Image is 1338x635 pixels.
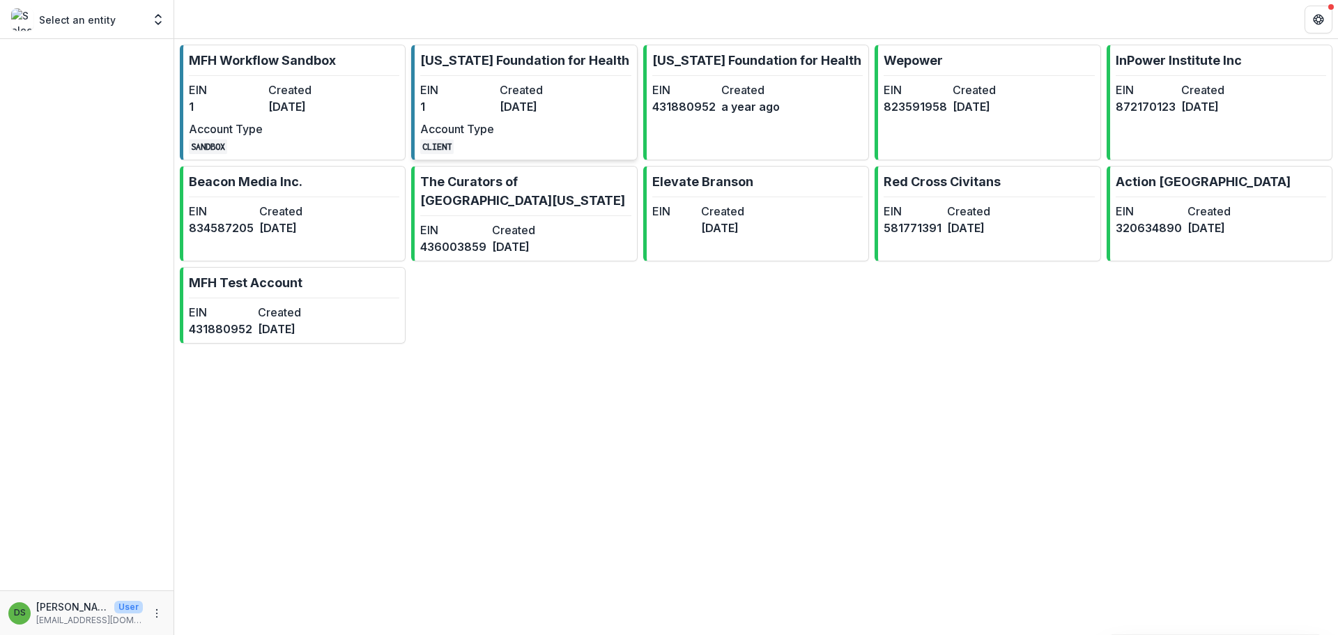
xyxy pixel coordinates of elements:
p: [US_STATE] Foundation for Health [420,51,629,70]
dd: 431880952 [652,98,716,115]
p: Red Cross Civitans [884,172,1001,191]
dd: [DATE] [259,220,324,236]
dt: EIN [420,222,486,238]
a: InPower Institute IncEIN872170123Created[DATE] [1107,45,1332,160]
dd: [DATE] [953,98,1016,115]
dt: Created [500,82,574,98]
p: Action [GEOGRAPHIC_DATA] [1116,172,1291,191]
dd: 436003859 [420,238,486,255]
p: Beacon Media Inc. [189,172,302,191]
dt: Created [492,222,558,238]
dd: [DATE] [500,98,574,115]
dt: Created [268,82,342,98]
dd: 872170123 [1116,98,1176,115]
a: MFH Test AccountEIN431880952Created[DATE] [180,267,406,344]
dt: EIN [420,82,494,98]
dd: [DATE] [701,220,744,236]
dt: EIN [1116,82,1176,98]
dt: Account Type [189,121,263,137]
p: [PERSON_NAME] [36,599,109,614]
p: [EMAIL_ADDRESS][DOMAIN_NAME] [36,614,143,627]
dd: [DATE] [268,98,342,115]
dt: EIN [884,82,947,98]
dt: EIN [189,203,254,220]
p: InPower Institute Inc [1116,51,1242,70]
dt: EIN [652,82,716,98]
a: Red Cross CivitansEIN581771391Created[DATE] [875,166,1100,261]
div: Deena Lauver Scotti [14,609,26,618]
dd: 834587205 [189,220,254,236]
dd: 431880952 [189,321,252,337]
p: [US_STATE] Foundation for Health [652,51,861,70]
dt: EIN [884,203,941,220]
dt: Created [701,203,744,220]
a: Elevate BransonEINCreated[DATE] [643,166,869,261]
dt: Created [1181,82,1241,98]
dd: 320634890 [1116,220,1182,236]
dt: Created [953,82,1016,98]
dd: 581771391 [884,220,941,236]
a: [US_STATE] Foundation for HealthEIN431880952Createda year ago [643,45,869,160]
dd: [DATE] [947,220,1005,236]
button: More [148,605,165,622]
a: WepowerEIN823591958Created[DATE] [875,45,1100,160]
dd: 1 [420,98,494,115]
dt: EIN [189,304,252,321]
dt: EIN [189,82,263,98]
p: Select an entity [39,13,116,27]
button: Open entity switcher [148,6,168,33]
dt: EIN [652,203,695,220]
dt: Created [721,82,785,98]
dd: a year ago [721,98,785,115]
dt: Account Type [420,121,494,137]
dd: [DATE] [1187,220,1254,236]
dd: [DATE] [492,238,558,255]
dt: Created [947,203,1005,220]
dt: Created [258,304,321,321]
p: MFH Test Account [189,273,302,292]
a: [US_STATE] Foundation for HealthEIN1Created[DATE]Account TypeCLIENT [411,45,637,160]
dd: 1 [189,98,263,115]
dd: [DATE] [258,321,321,337]
p: User [114,601,143,613]
code: SANDBOX [189,139,227,154]
dd: [DATE] [1181,98,1241,115]
dd: 823591958 [884,98,947,115]
p: MFH Workflow Sandbox [189,51,336,70]
button: Get Help [1305,6,1332,33]
a: The Curators of [GEOGRAPHIC_DATA][US_STATE]EIN436003859Created[DATE] [411,166,637,261]
dt: EIN [1116,203,1182,220]
a: Beacon Media Inc.EIN834587205Created[DATE] [180,166,406,261]
p: Wepower [884,51,943,70]
a: Action [GEOGRAPHIC_DATA]EIN320634890Created[DATE] [1107,166,1332,261]
code: CLIENT [420,139,454,154]
dt: Created [259,203,324,220]
dt: Created [1187,203,1254,220]
a: MFH Workflow SandboxEIN1Created[DATE]Account TypeSANDBOX [180,45,406,160]
p: The Curators of [GEOGRAPHIC_DATA][US_STATE] [420,172,631,210]
p: Elevate Branson [652,172,753,191]
img: Select an entity [11,8,33,31]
